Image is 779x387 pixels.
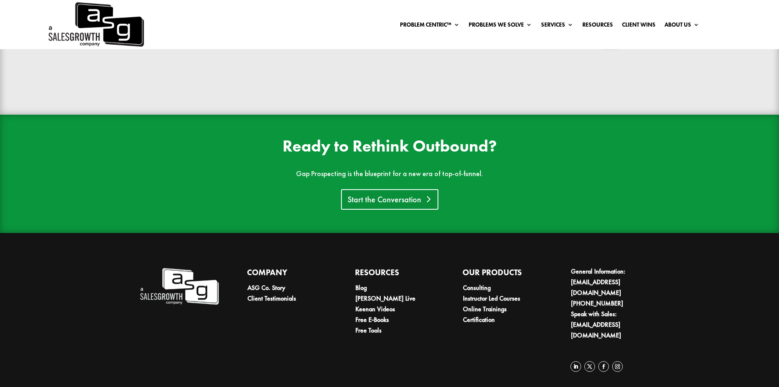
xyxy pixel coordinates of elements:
[463,305,507,313] a: Online Trainings
[571,266,650,298] li: General Information:
[571,309,650,341] li: Speak with Sales:
[247,283,285,292] a: ASG Co. Story
[541,22,573,31] a: Services
[622,22,656,31] a: Client Wins
[400,22,460,31] a: Problem Centric™
[463,294,520,303] a: Instructor Led Courses
[247,266,327,283] h4: Company
[612,361,623,372] a: Follow on Instagram
[570,361,581,372] a: Follow on LinkedIn
[584,361,595,372] a: Follow on X
[571,299,623,308] a: [PHONE_NUMBER]
[571,320,621,339] a: [EMAIL_ADDRESS][DOMAIN_NAME]
[571,278,621,297] a: [EMAIL_ADDRESS][DOMAIN_NAME]
[247,294,296,303] a: Client Testimonials
[665,22,699,31] a: About Us
[355,283,367,292] a: Blog
[355,266,435,283] h4: Resources
[463,283,491,292] a: Consulting
[139,266,219,307] img: A Sales Growth Company
[188,138,591,158] h2: Ready to Rethink Outbound?
[462,266,542,283] h4: Our Products
[469,22,532,31] a: Problems We Solve
[355,294,415,303] a: [PERSON_NAME] Live
[598,361,609,372] a: Follow on Facebook
[355,315,389,324] a: Free E-Books
[355,326,382,335] a: Free Tools
[355,305,395,313] a: Keenan Videos
[188,170,591,178] p: Gap Prospecting is the blueprint for a new era of top-of-funnel.
[463,315,495,324] a: Certification
[582,22,613,31] a: Resources
[341,189,438,210] a: Start the Conversation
